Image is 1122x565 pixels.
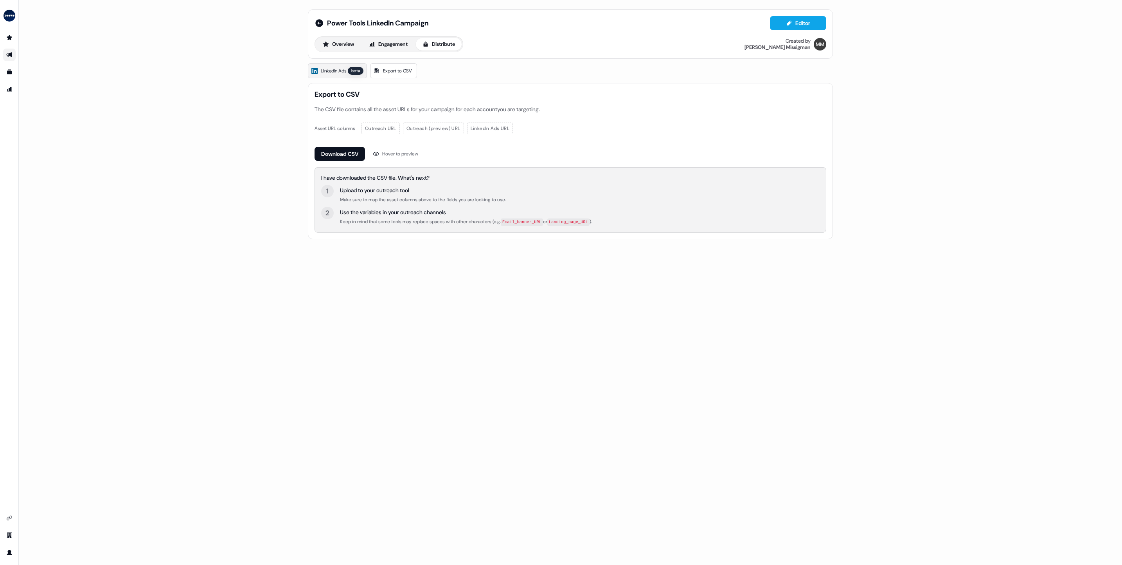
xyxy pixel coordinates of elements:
span: Outreach URL [365,125,396,132]
div: Upload to your outreach tool [340,186,506,194]
span: Export to CSV [315,90,826,99]
img: Morgan [814,38,826,51]
button: Editor [770,16,826,30]
div: Hover to preview [382,150,418,158]
div: Use the variables in your outreach channels [340,208,592,216]
code: Email_banner_URL [501,218,543,226]
a: Go to prospects [3,31,16,44]
div: I have downloaded the CSV file. What's next? [321,174,820,182]
span: Export to CSV [383,67,412,75]
div: 2 [325,208,329,218]
div: Make sure to map the asset columns above to the fields you are looking to use. [340,196,506,204]
a: Editor [770,20,826,28]
a: Go to team [3,529,16,542]
span: LinkedIn Ads URL [471,125,509,132]
a: Go to templates [3,66,16,78]
a: Go to attribution [3,83,16,96]
a: Go to integrations [3,512,16,524]
div: Keep in mind that some tools may replace spaces with other characters (e.g. or ). [340,218,592,226]
code: Landing_page_URL [547,218,590,226]
button: Distribute [416,38,462,51]
div: beta [348,67,363,75]
span: LinkedIn Ads [321,67,346,75]
a: Go to outbound experience [3,49,16,61]
div: The CSV file contains all the asset URLs for your campaign for each account you are targeting. [315,105,826,113]
div: Created by [786,38,811,44]
div: Asset URL columns [315,125,355,132]
button: Overview [316,38,361,51]
div: [PERSON_NAME] Missigman [744,44,811,51]
span: Outreach (preview) URL [406,125,460,132]
button: Download CSV [315,147,365,161]
button: Engagement [362,38,414,51]
span: Power Tools LinkedIn Campaign [327,18,428,28]
div: 1 [326,186,329,196]
a: LinkedIn Adsbeta [308,63,367,78]
a: Go to profile [3,546,16,559]
a: Export to CSV [370,63,417,78]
